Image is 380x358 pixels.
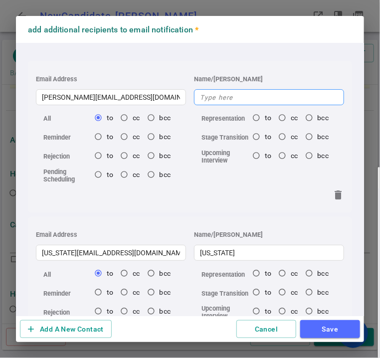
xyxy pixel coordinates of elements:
[291,152,298,160] span: cc
[107,152,113,160] span: to
[291,269,298,277] span: cc
[160,269,171,277] span: bcc
[265,152,271,160] span: to
[133,269,140,277] span: cc
[291,114,298,122] span: cc
[265,114,271,122] span: to
[133,288,140,296] span: cc
[318,269,329,277] span: bcc
[291,133,298,141] span: cc
[160,114,171,122] span: bcc
[265,307,271,315] span: to
[107,171,113,179] span: to
[194,89,344,105] input: Type here
[43,134,91,141] h3: Reminder
[318,133,329,141] span: bcc
[133,171,140,179] span: cc
[194,231,344,238] h3: Name/[PERSON_NAME]
[36,89,186,105] input: Type here
[43,115,91,122] h3: All
[265,269,271,277] span: to
[43,271,91,278] h3: All
[201,290,249,297] h3: Stage Transition
[265,133,271,141] span: to
[194,245,344,261] input: Type here
[160,288,171,296] span: bcc
[328,185,348,205] button: Remove contact
[20,320,112,339] button: addAdd A New Contact
[201,115,249,122] h3: Representation
[43,168,91,183] h3: Pending scheduling
[160,307,171,315] span: bcc
[201,271,249,278] h3: Representation
[236,320,296,339] button: Cancel
[133,307,140,315] span: cc
[36,231,77,238] h3: Email Address
[36,245,186,261] input: Type here
[332,189,344,201] i: delete
[36,75,77,83] h3: Email Address
[43,290,91,297] h3: Reminder
[107,269,113,277] span: to
[201,134,249,141] h3: Stage Transition
[107,133,113,141] span: to
[26,324,36,334] i: add
[133,152,140,160] span: cc
[318,114,329,122] span: bcc
[291,307,298,315] span: cc
[28,25,198,34] strong: Add additional recipients to email notification
[160,171,171,179] span: bcc
[201,305,249,320] h3: Upcoming interview
[107,288,113,296] span: to
[265,288,271,296] span: to
[43,309,91,316] h3: Rejection
[194,75,344,83] h3: Name/[PERSON_NAME]
[133,133,140,141] span: cc
[107,114,113,122] span: to
[300,320,360,339] button: Save
[133,114,140,122] span: cc
[160,152,171,160] span: bcc
[318,307,329,315] span: bcc
[201,149,249,164] h3: Upcoming interview
[291,288,298,296] span: cc
[107,307,113,315] span: to
[318,288,329,296] span: bcc
[160,133,171,141] span: bcc
[318,152,329,160] span: bcc
[43,153,91,160] h3: Rejection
